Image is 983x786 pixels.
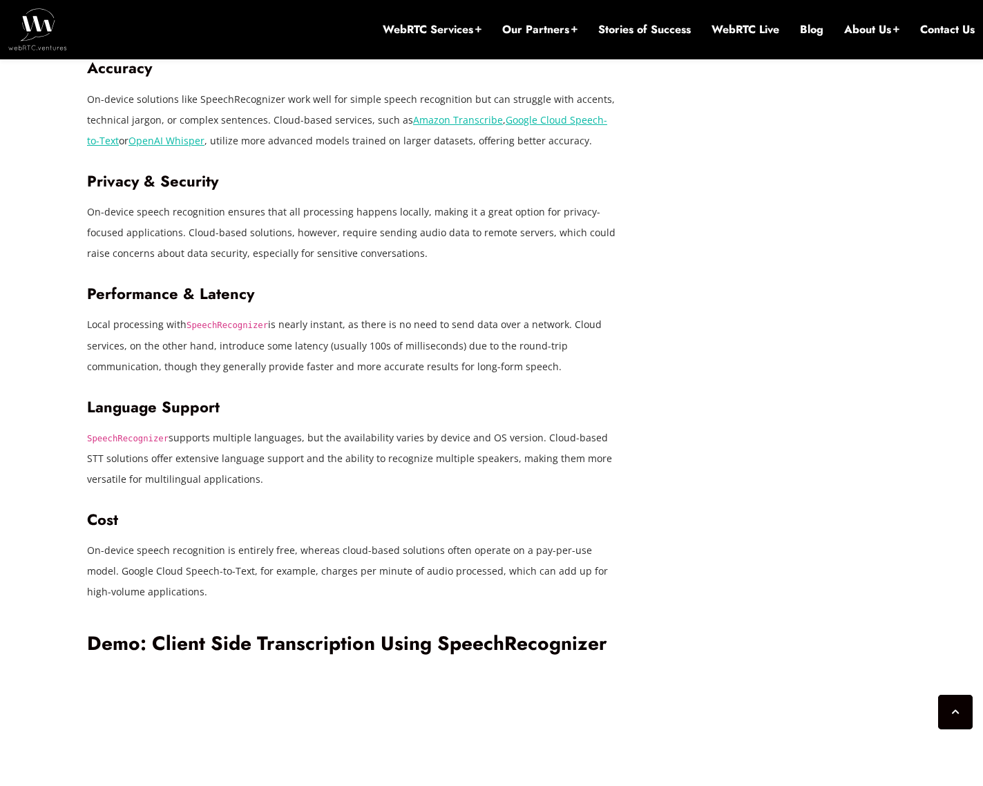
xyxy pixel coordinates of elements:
[87,510,619,529] h3: Cost
[87,314,619,376] p: Local processing with is nearly instant, as there is no need to send data over a network. Cloud s...
[413,113,503,126] a: Amazon Transcribe
[128,134,204,147] a: OpenAI Whisper
[87,398,619,416] h3: Language Support
[712,22,779,37] a: WebRTC Live
[87,434,169,443] code: SpeechRecognizer
[844,22,899,37] a: About Us
[87,202,619,264] p: On-device speech recognition ensures that all processing happens locally, making it a great optio...
[187,320,268,330] code: SpeechRecognizer
[8,8,67,50] img: WebRTC.ventures
[87,89,619,151] p: On-device solutions like SpeechRecognizer work well for simple speech recognition but can struggl...
[87,540,619,602] p: On-device speech recognition is entirely free, whereas cloud-based solutions often operate on a p...
[598,22,691,37] a: Stories of Success
[87,285,619,303] h3: Performance & Latency
[87,172,619,191] h3: Privacy & Security
[87,632,619,656] h2: Demo: Client Side Transcription Using SpeechRecognizer
[502,22,578,37] a: Our Partners
[87,59,619,77] h3: Accuracy
[920,22,975,37] a: Contact Us
[383,22,481,37] a: WebRTC Services
[87,113,607,147] a: Google Cloud Speech-to-Text
[800,22,823,37] a: Blog
[87,428,619,490] p: supports multiple languages, but the availability varies by device and OS version. Cloud-based ST...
